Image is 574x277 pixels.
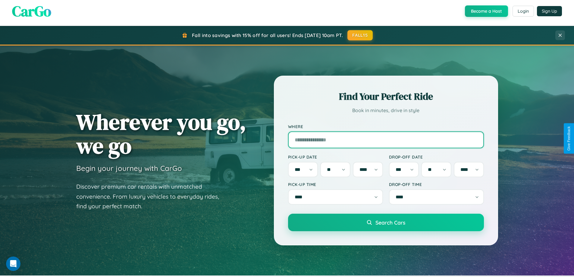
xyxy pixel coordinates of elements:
button: Search Cars [288,214,484,231]
label: Pick-up Date [288,154,383,159]
button: Sign Up [537,6,562,16]
label: Drop-off Time [389,182,484,187]
p: Book in minutes, drive in style [288,106,484,115]
label: Where [288,124,484,129]
span: CarGo [12,1,51,21]
iframe: Intercom live chat [6,257,20,271]
h1: Wherever you go, we go [76,110,246,158]
h3: Begin your journey with CarGo [76,164,182,173]
label: Drop-off Date [389,154,484,159]
button: FALL15 [347,30,373,40]
p: Discover premium car rentals with unmatched convenience. From luxury vehicles to everyday rides, ... [76,182,227,211]
h2: Find Your Perfect Ride [288,90,484,103]
button: Login [513,6,534,17]
label: Pick-up Time [288,182,383,187]
div: Give Feedback [567,126,571,151]
span: Fall into savings with 15% off for all users! Ends [DATE] 10am PT. [192,32,343,38]
button: Become a Host [465,5,508,17]
span: Search Cars [375,219,405,226]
